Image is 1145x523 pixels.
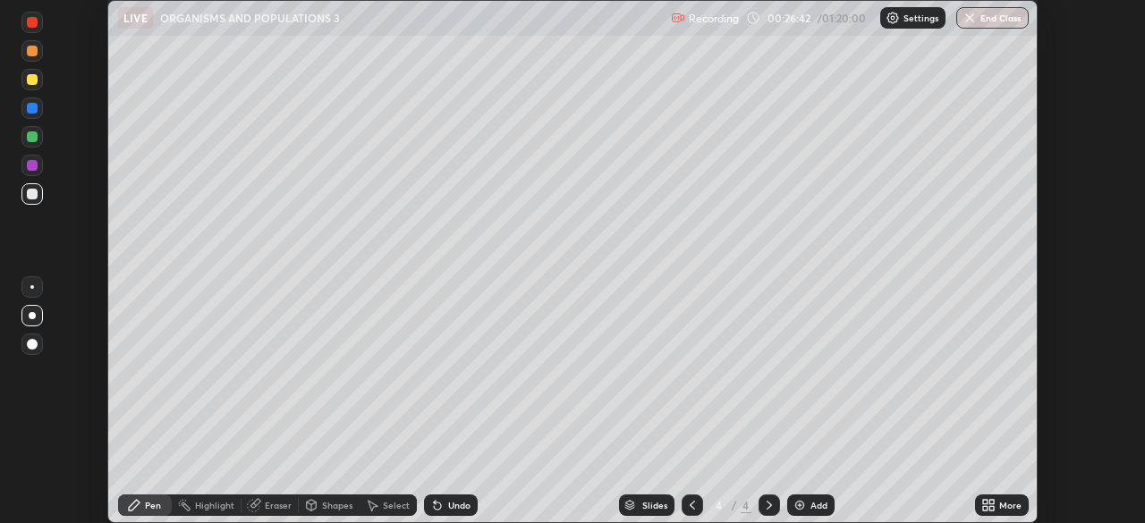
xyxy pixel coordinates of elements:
[642,501,667,510] div: Slides
[710,500,728,510] div: 4
[810,501,827,510] div: Add
[903,13,938,22] p: Settings
[195,501,234,510] div: Highlight
[322,501,352,510] div: Shapes
[123,11,148,25] p: LIVE
[448,501,471,510] div: Undo
[732,500,737,510] div: /
[265,501,292,510] div: Eraser
[886,11,900,25] img: class-settings-icons
[963,11,977,25] img: end-class-cross
[793,498,807,512] img: add-slide-button
[160,11,340,25] p: ORGANISMS AND POPULATIONS 3
[999,501,1022,510] div: More
[383,501,410,510] div: Select
[671,11,685,25] img: recording.375f2c34.svg
[956,7,1029,29] button: End Class
[145,501,161,510] div: Pen
[689,12,739,25] p: Recording
[741,497,751,513] div: 4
